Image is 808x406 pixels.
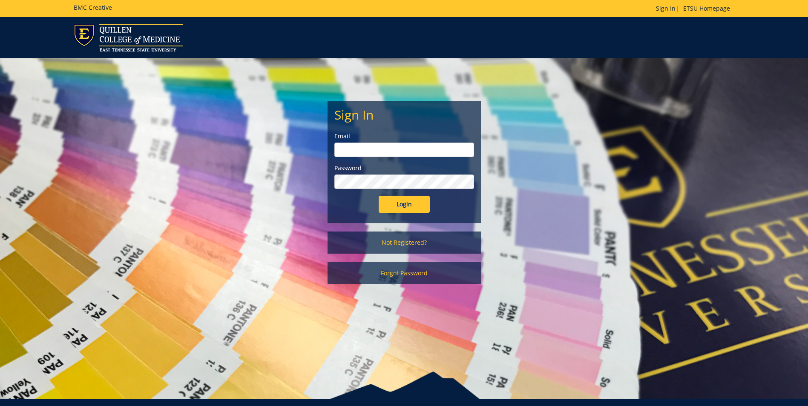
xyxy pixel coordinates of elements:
[379,196,430,213] input: Login
[74,4,112,11] h5: BMC Creative
[328,232,481,254] a: Not Registered?
[334,132,474,140] label: Email
[334,108,474,122] h2: Sign In
[328,262,481,284] a: Forgot Password
[656,4,734,13] p: |
[74,24,183,51] img: ETSU logo
[679,4,734,12] a: ETSU Homepage
[334,164,474,172] label: Password
[656,4,676,12] a: Sign In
